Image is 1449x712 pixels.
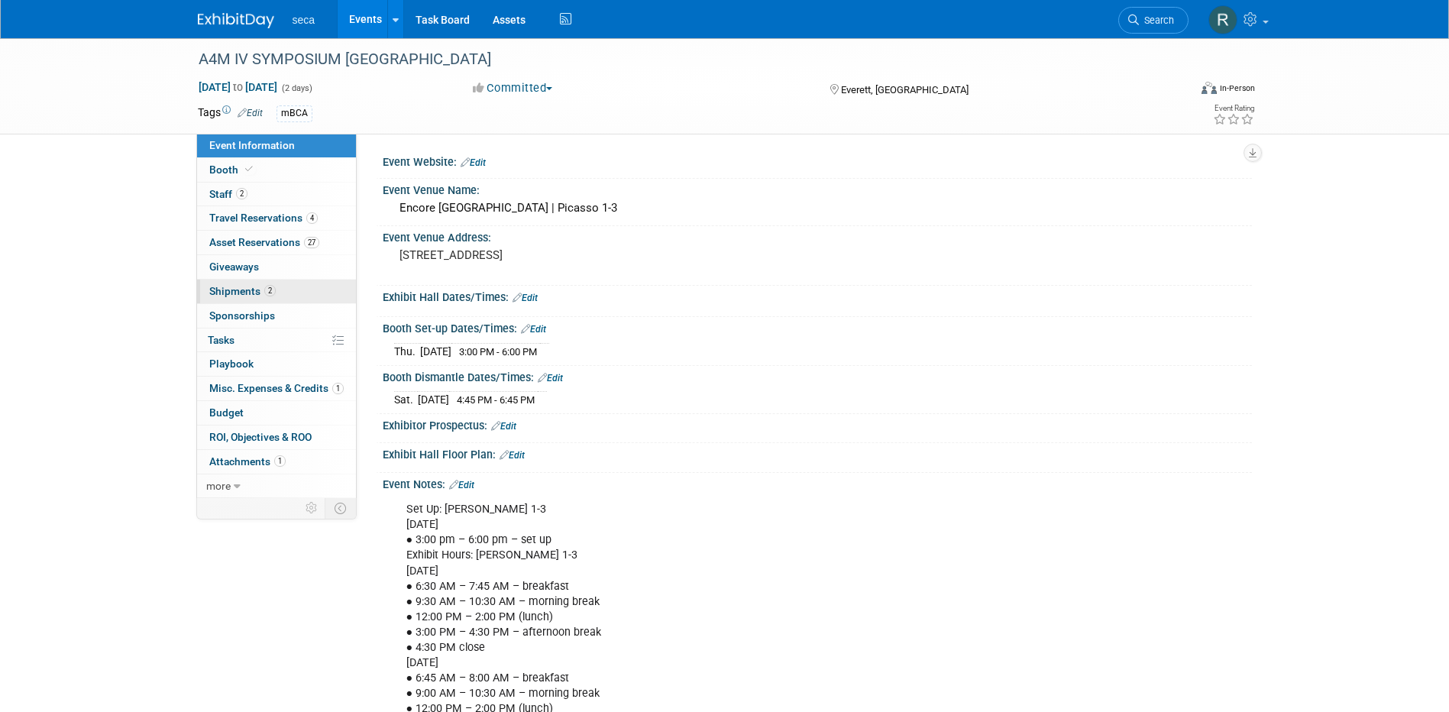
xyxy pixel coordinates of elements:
[197,304,356,328] a: Sponsorships
[231,81,245,93] span: to
[209,212,318,224] span: Travel Reservations
[264,285,276,296] span: 2
[280,83,312,93] span: (2 days)
[383,473,1252,493] div: Event Notes:
[245,165,253,173] i: Booth reservation complete
[198,13,274,28] img: ExhibitDay
[1208,5,1237,34] img: Rachel Jordan
[209,236,319,248] span: Asset Reservations
[383,317,1252,337] div: Booth Set-up Dates/Times:
[841,84,969,95] span: Everett, [GEOGRAPHIC_DATA]
[209,139,295,151] span: Event Information
[394,392,418,408] td: Sat.
[197,450,356,474] a: Attachments1
[399,248,728,262] pre: [STREET_ADDRESS]
[299,498,325,518] td: Personalize Event Tab Strip
[209,455,286,468] span: Attachments
[198,105,263,122] td: Tags
[1098,79,1256,102] div: Event Format
[197,401,356,425] a: Budget
[277,105,312,121] div: mBCA
[500,450,525,461] a: Edit
[197,474,356,498] a: more
[332,383,344,394] span: 1
[209,163,256,176] span: Booth
[197,158,356,182] a: Booth
[208,334,234,346] span: Tasks
[1219,83,1255,94] div: In-Person
[206,480,231,492] span: more
[209,358,254,370] span: Playbook
[521,324,546,335] a: Edit
[209,431,312,443] span: ROI, Objectives & ROO
[198,80,278,94] span: [DATE] [DATE]
[197,328,356,352] a: Tasks
[293,14,315,26] span: seca
[209,406,244,419] span: Budget
[1213,105,1254,112] div: Event Rating
[274,455,286,467] span: 1
[209,309,275,322] span: Sponsorships
[197,183,356,206] a: Staff2
[209,285,276,297] span: Shipments
[383,179,1252,198] div: Event Venue Name:
[209,382,344,394] span: Misc. Expenses & Credits
[197,426,356,449] a: ROI, Objectives & ROO
[209,261,259,273] span: Giveaways
[383,414,1252,434] div: Exhibitor Prospectus:
[513,293,538,303] a: Edit
[238,108,263,118] a: Edit
[383,366,1252,386] div: Booth Dismantle Dates/Times:
[197,352,356,376] a: Playbook
[236,188,247,199] span: 2
[383,150,1252,170] div: Event Website:
[449,480,474,490] a: Edit
[306,212,318,224] span: 4
[420,343,451,359] td: [DATE]
[197,134,356,157] a: Event Information
[197,255,356,279] a: Giveaways
[197,377,356,400] a: Misc. Expenses & Credits1
[418,392,449,408] td: [DATE]
[383,443,1252,463] div: Exhibit Hall Floor Plan:
[491,421,516,432] a: Edit
[193,46,1166,73] div: A4M IV SYMPOSIUM [GEOGRAPHIC_DATA]
[325,498,356,518] td: Toggle Event Tabs
[197,231,356,254] a: Asset Reservations27
[197,206,356,230] a: Travel Reservations4
[197,280,356,303] a: Shipments2
[459,346,537,358] span: 3:00 PM - 6:00 PM
[394,343,420,359] td: Thu.
[538,373,563,384] a: Edit
[457,394,535,406] span: 4:45 PM - 6:45 PM
[383,286,1252,306] div: Exhibit Hall Dates/Times:
[394,196,1240,220] div: Encore [GEOGRAPHIC_DATA] | Picasso 1-3
[383,226,1252,245] div: Event Venue Address:
[1139,15,1174,26] span: Search
[461,157,486,168] a: Edit
[1118,7,1189,34] a: Search
[1202,82,1217,94] img: Format-Inperson.png
[467,80,558,96] button: Committed
[304,237,319,248] span: 27
[209,188,247,200] span: Staff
